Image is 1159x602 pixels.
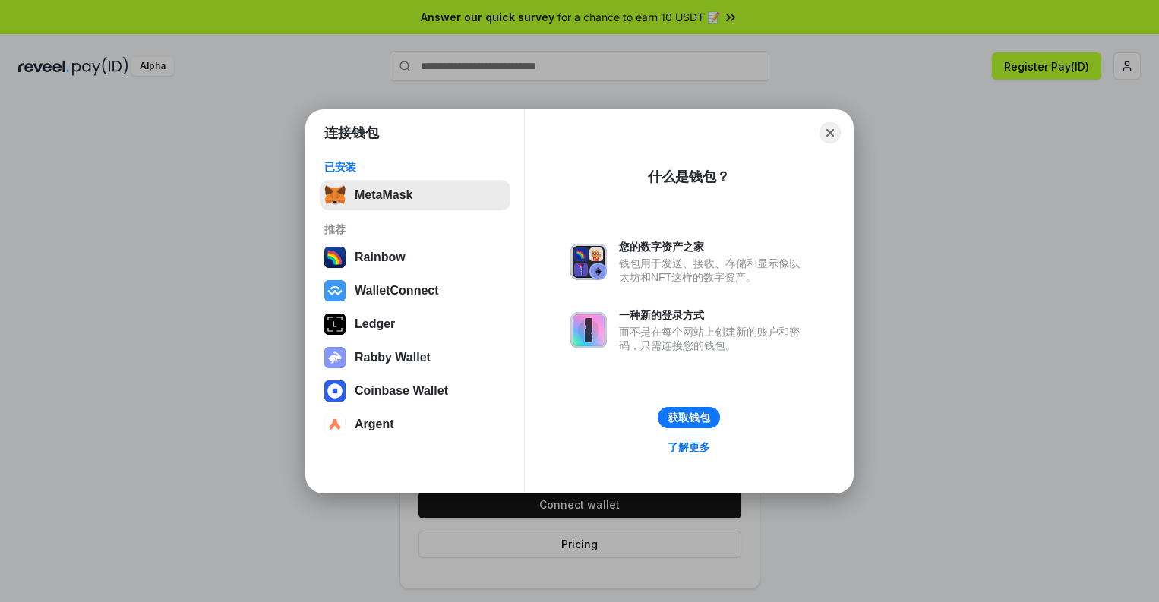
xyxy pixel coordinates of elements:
div: Argent [355,418,394,431]
button: MetaMask [320,180,510,210]
button: Ledger [320,309,510,339]
img: svg+xml,%3Csvg%20width%3D%2228%22%20height%3D%2228%22%20viewBox%3D%220%200%2028%2028%22%20fill%3D... [324,380,346,402]
img: svg+xml,%3Csvg%20xmlns%3D%22http%3A%2F%2Fwww.w3.org%2F2000%2Fsvg%22%20fill%3D%22none%22%20viewBox... [324,347,346,368]
div: 一种新的登录方式 [619,308,807,322]
div: 推荐 [324,222,506,236]
button: Rabby Wallet [320,342,510,373]
img: svg+xml,%3Csvg%20xmlns%3D%22http%3A%2F%2Fwww.w3.org%2F2000%2Fsvg%22%20width%3D%2228%22%20height%3... [324,314,346,335]
a: 了解更多 [658,437,719,457]
img: svg+xml,%3Csvg%20width%3D%22120%22%20height%3D%22120%22%20viewBox%3D%220%200%20120%20120%22%20fil... [324,247,346,268]
img: svg+xml,%3Csvg%20xmlns%3D%22http%3A%2F%2Fwww.w3.org%2F2000%2Fsvg%22%20fill%3D%22none%22%20viewBox... [570,244,607,280]
div: 已安装 [324,160,506,174]
div: Ledger [355,317,395,331]
div: Rabby Wallet [355,351,431,364]
img: svg+xml,%3Csvg%20fill%3D%22none%22%20height%3D%2233%22%20viewBox%3D%220%200%2035%2033%22%20width%... [324,184,346,206]
div: 钱包用于发送、接收、存储和显示像以太坊和NFT这样的数字资产。 [619,257,807,284]
div: 而不是在每个网站上创建新的账户和密码，只需连接您的钱包。 [619,325,807,352]
div: WalletConnect [355,284,439,298]
button: Close [820,122,841,143]
img: svg+xml,%3Csvg%20xmlns%3D%22http%3A%2F%2Fwww.w3.org%2F2000%2Fsvg%22%20fill%3D%22none%22%20viewBox... [570,312,607,348]
img: svg+xml,%3Csvg%20width%3D%2228%22%20height%3D%2228%22%20viewBox%3D%220%200%2028%2028%22%20fill%3D... [324,414,346,435]
button: Rainbow [320,242,510,273]
button: Argent [320,409,510,440]
div: Rainbow [355,251,406,264]
div: 您的数字资产之家 [619,240,807,254]
button: Coinbase Wallet [320,376,510,406]
div: 什么是钱包？ [648,168,730,186]
button: WalletConnect [320,276,510,306]
button: 获取钱包 [658,407,720,428]
div: Coinbase Wallet [355,384,448,398]
div: 了解更多 [668,440,710,454]
img: svg+xml,%3Csvg%20width%3D%2228%22%20height%3D%2228%22%20viewBox%3D%220%200%2028%2028%22%20fill%3D... [324,280,346,301]
div: 获取钱包 [668,411,710,424]
h1: 连接钱包 [324,124,379,142]
div: MetaMask [355,188,412,202]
